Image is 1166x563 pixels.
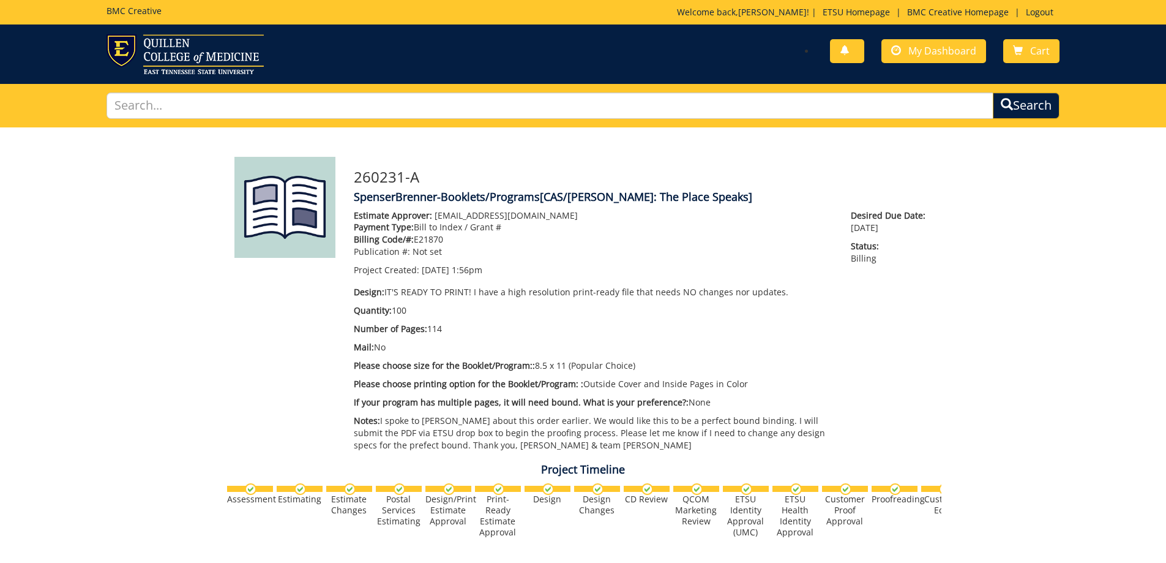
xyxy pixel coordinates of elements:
[425,494,471,527] div: Design/Print Estimate Approval
[443,483,455,495] img: checkmark
[376,494,422,527] div: Postal Services Estimating
[354,221,414,233] span: Payment Type:
[225,464,941,476] h4: Project Timeline
[413,246,442,257] span: Not set
[542,483,554,495] img: checkmark
[354,415,833,452] p: I spoke to [PERSON_NAME] about this order earlier. We would like this to be a perfect bound bindi...
[354,378,833,390] p: Outside Cover and Inside Pages in Color
[493,483,504,495] img: checkmark
[1030,44,1050,58] span: Cart
[277,494,323,505] div: Estimating
[641,483,653,495] img: checkmark
[723,494,769,538] div: ETSU Identity Approval (UMC)
[851,210,932,234] p: [DATE]
[354,341,833,353] p: No
[677,6,1059,18] p: Welcome back, ! | | |
[354,246,410,257] span: Publication #:
[993,93,1059,119] button: Search
[354,286,384,298] span: Design:
[525,494,570,505] div: Design
[939,483,951,495] img: checkmark
[872,494,917,505] div: Proofreading
[673,494,719,527] div: QCOM Marketing Review
[354,264,419,276] span: Project Created:
[822,494,868,527] div: Customer Proof Approval
[790,483,802,495] img: checkmark
[901,6,1015,18] a: BMC Creative Homepage
[354,378,583,390] span: Please choose printing option for the Booklet/Program: :
[326,494,372,516] div: Estimate Changes
[354,233,833,246] p: E21870
[422,264,482,276] span: [DATE] 1:56pm
[354,304,833,317] p: 100
[738,6,807,18] a: [PERSON_NAME]
[889,483,901,495] img: checkmark
[354,210,432,221] span: Estimate Approver:
[354,210,833,222] p: [EMAIL_ADDRESS][DOMAIN_NAME]
[1003,39,1059,63] a: Cart
[354,360,833,372] p: 8.5 x 11 (Popular Choice)
[344,483,356,495] img: checkmark
[475,494,521,538] div: Print-Ready Estimate Approval
[881,39,986,63] a: My Dashboard
[354,323,427,334] span: Number of Pages:
[354,396,833,409] p: None
[107,93,994,119] input: Search...
[354,221,833,233] p: Bill to Index / Grant #
[107,6,162,15] h5: BMC Creative
[1020,6,1059,18] a: Logout
[394,483,405,495] img: checkmark
[624,494,670,505] div: CD Review
[354,396,689,408] span: If your program has multiple pages, it will need bound. What is your preference?:
[741,483,752,495] img: checkmark
[354,360,535,371] span: Please choose size for the Booklet/Program::
[354,233,414,245] span: Billing Code/#:
[908,44,976,58] span: My Dashboard
[294,483,306,495] img: checkmark
[354,304,392,316] span: Quantity:
[921,494,967,516] div: Customer Edits
[227,494,273,505] div: Assessment
[354,286,833,298] p: IT'S READY TO PRINT! I have a high resolution print-ready file that needs NO changes nor updates.
[107,34,264,74] img: ETSU logo
[354,169,932,185] h3: 260231-A
[691,483,703,495] img: checkmark
[354,415,380,426] span: Notes:
[540,189,752,204] span: [CAS/[PERSON_NAME]: The Place Speaks]
[817,6,896,18] a: ETSU Homepage
[234,157,335,258] img: Product featured image
[840,483,851,495] img: checkmark
[574,494,620,516] div: Design Changes
[245,483,256,495] img: checkmark
[354,323,833,335] p: 114
[354,191,932,203] h4: SpenserBrenner-Booklets/Programs
[772,494,818,538] div: ETSU Health Identity Approval
[851,240,932,265] p: Billing
[592,483,604,495] img: checkmark
[851,240,932,252] span: Status:
[354,341,374,353] span: Mail:
[851,210,932,222] span: Desired Due Date:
